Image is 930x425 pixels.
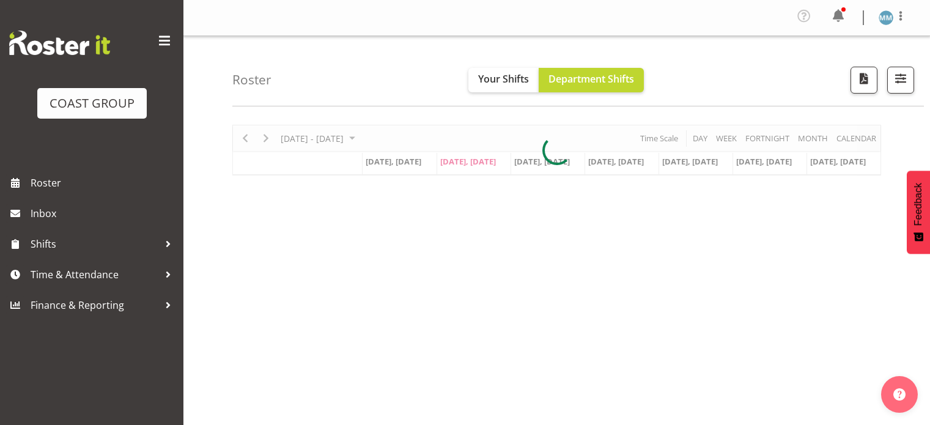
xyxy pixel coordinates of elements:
span: Your Shifts [478,72,529,86]
button: Download a PDF of the roster according to the set date range. [851,67,877,94]
div: COAST GROUP [50,94,135,113]
h4: Roster [232,73,271,87]
button: Department Shifts [539,68,644,92]
span: Time & Attendance [31,265,159,284]
span: Feedback [913,183,924,226]
span: Shifts [31,235,159,253]
button: Feedback - Show survey [907,171,930,254]
span: Finance & Reporting [31,296,159,314]
button: Your Shifts [468,68,539,92]
span: Roster [31,174,177,192]
img: help-xxl-2.png [893,388,906,401]
img: matthew-mcfarlane259.jpg [879,10,893,25]
button: Filter Shifts [887,67,914,94]
img: Rosterit website logo [9,31,110,55]
span: Department Shifts [548,72,634,86]
span: Inbox [31,204,177,223]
